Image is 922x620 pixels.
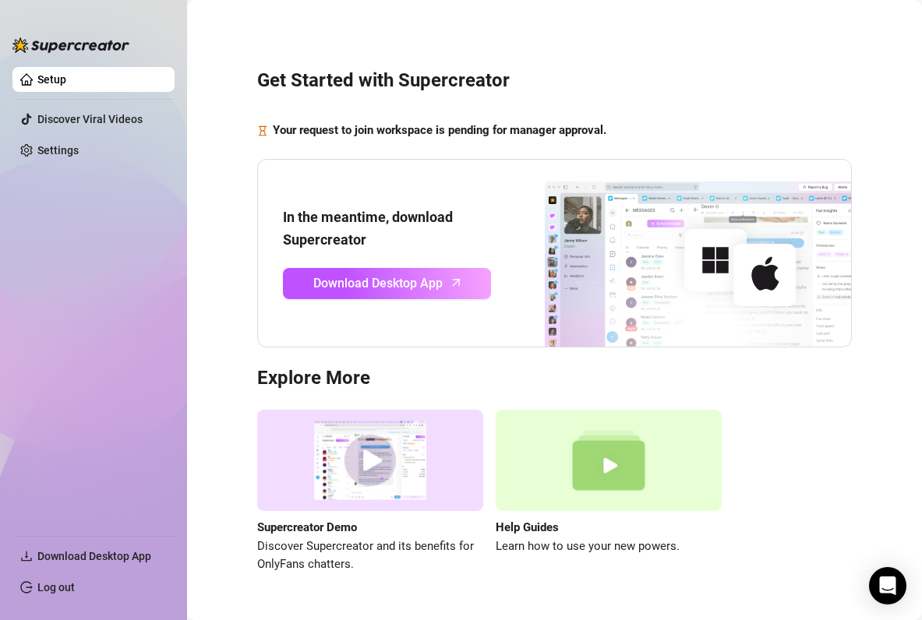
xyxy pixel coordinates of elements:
a: Help GuidesLearn how to use your new powers. [496,410,722,574]
strong: Help Guides [496,520,559,534]
img: download app [491,160,851,347]
a: Download Desktop Apparrow-up [283,268,491,299]
a: Setup [37,73,66,86]
strong: Your request to join workspace is pending for manager approval. [273,123,606,137]
span: download [20,550,33,562]
div: Open Intercom Messenger [869,567,906,604]
a: Log out [37,581,75,594]
h3: Explore More [257,366,852,391]
span: hourglass [257,122,268,140]
span: arrow-up [447,273,465,291]
img: logo-BBDzfeDw.svg [12,37,129,53]
img: supercreator demo [257,410,483,512]
a: Discover Viral Videos [37,113,143,125]
strong: Supercreator Demo [257,520,357,534]
span: Discover Supercreator and its benefits for OnlyFans chatters. [257,537,483,574]
span: Download Desktop App [313,273,443,293]
span: Learn how to use your new powers. [496,537,722,556]
strong: In the meantime, download Supercreator [283,209,453,247]
a: Supercreator DemoDiscover Supercreator and its benefits for OnlyFans chatters. [257,410,483,574]
img: help guides [496,410,722,512]
h3: Get Started with Supercreator [257,69,852,93]
span: Download Desktop App [37,550,151,562]
a: Settings [37,144,79,157]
